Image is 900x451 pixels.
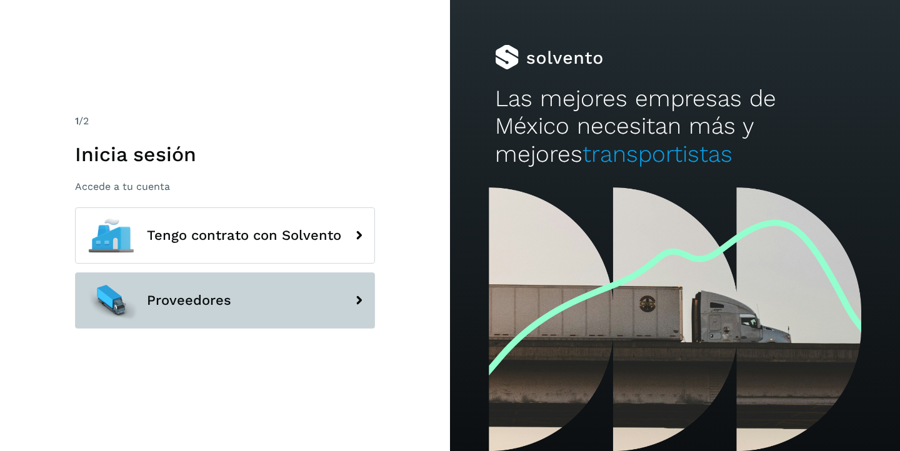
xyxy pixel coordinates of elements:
div: /2 [75,114,375,129]
span: Proveedores [147,293,231,308]
button: Tengo contrato con Solvento [75,207,375,264]
span: transportistas [582,141,732,167]
p: Accede a tu cuenta [75,181,375,192]
span: 1 [75,115,79,127]
h1: Inicia sesión [75,142,375,166]
button: Proveedores [75,272,375,329]
span: Tengo contrato con Solvento [147,228,341,243]
h2: Las mejores empresas de México necesitan más y mejores [495,85,855,168]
